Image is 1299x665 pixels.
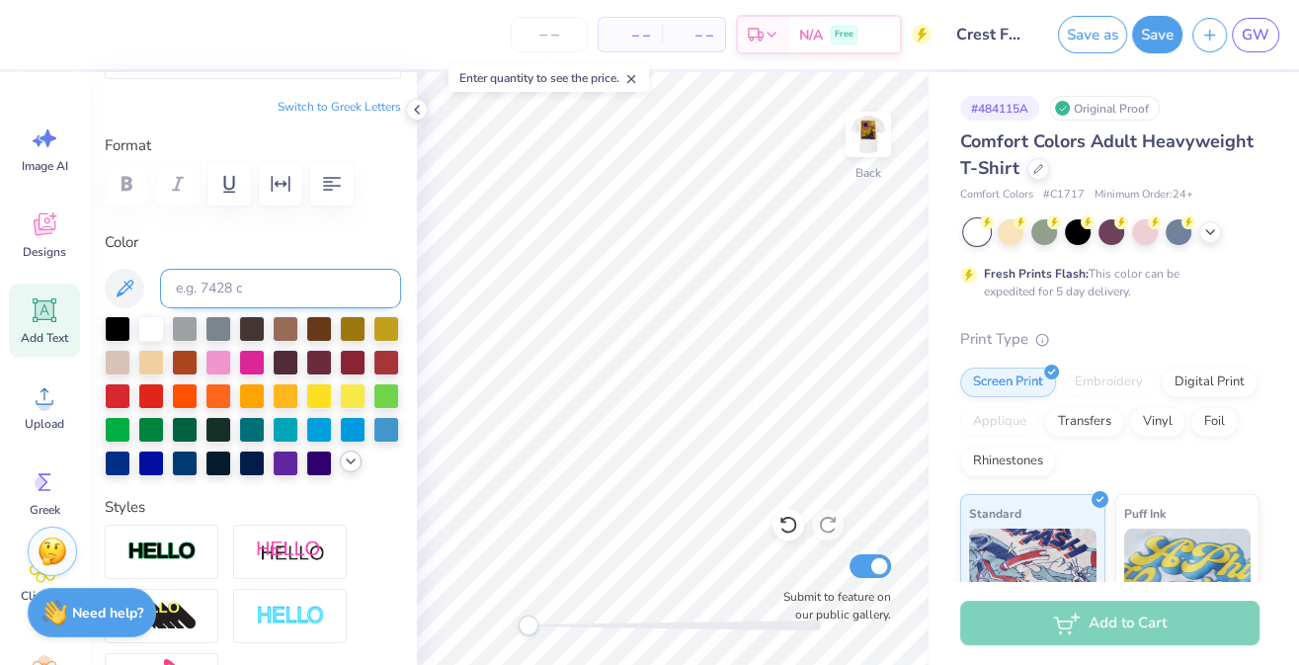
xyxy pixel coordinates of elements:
span: Free [835,28,853,42]
span: Add Text [21,330,68,346]
div: # 484115A [960,96,1039,121]
input: e.g. 7428 c [160,269,401,308]
button: Switch to Greek Letters [278,99,401,115]
span: Comfort Colors Adult Heavyweight T-Shirt [960,129,1254,180]
img: Stroke [127,540,197,563]
div: Rhinestones [960,447,1056,476]
img: Negative Space [256,605,325,627]
span: Upload [25,416,64,432]
span: Clipart & logos [12,588,77,620]
div: Foil [1191,407,1238,437]
span: Image AI [22,158,68,174]
div: Print Type [960,328,1259,351]
span: Minimum Order: 24 + [1095,187,1193,204]
div: Embroidery [1062,368,1156,397]
label: Styles [105,496,145,519]
span: Greek [30,502,60,518]
div: Back [855,164,881,182]
img: Standard [969,529,1096,627]
div: Applique [960,407,1039,437]
img: Puff Ink [1124,529,1252,627]
span: GW [1242,24,1269,46]
div: Vinyl [1130,407,1185,437]
strong: Fresh Prints Flash: [984,266,1089,282]
div: This color can be expedited for 5 day delivery. [984,265,1227,300]
span: Designs [23,244,66,260]
label: Submit to feature on our public gallery. [772,588,891,623]
span: – – [610,25,650,45]
span: Puff Ink [1124,503,1166,524]
span: Comfort Colors [960,187,1033,204]
a: GW [1232,18,1279,52]
span: – – [674,25,713,45]
input: – – [511,17,588,52]
div: Transfers [1045,407,1124,437]
div: Accessibility label [519,616,538,635]
img: Back [849,115,888,154]
button: Save [1132,16,1182,53]
strong: Need help? [72,604,143,623]
img: Shadow [256,540,325,564]
div: Digital Print [1162,368,1258,397]
label: Color [105,231,401,254]
input: Untitled Design [941,15,1038,54]
span: Standard [969,503,1021,524]
label: Format [105,134,401,157]
div: Original Proof [1049,96,1160,121]
img: 3D Illusion [127,601,197,632]
div: Enter quantity to see the price. [448,64,649,92]
div: Screen Print [960,368,1056,397]
span: N/A [799,25,823,45]
button: Save as [1058,16,1127,53]
span: # C1717 [1043,187,1085,204]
